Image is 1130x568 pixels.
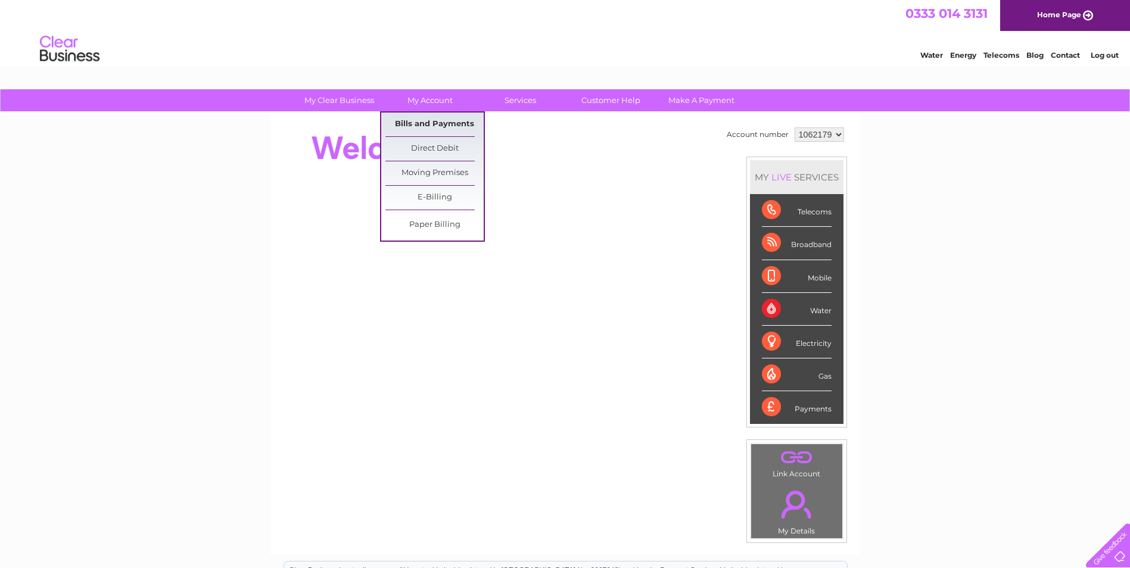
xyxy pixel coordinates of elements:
[290,89,388,111] a: My Clear Business
[751,480,843,539] td: My Details
[751,444,843,481] td: Link Account
[762,227,832,260] div: Broadband
[762,194,832,227] div: Telecoms
[385,113,484,136] a: Bills and Payments
[762,260,832,293] div: Mobile
[385,213,484,237] a: Paper Billing
[754,447,839,468] a: .
[762,293,832,326] div: Water
[1091,51,1119,60] a: Log out
[562,89,660,111] a: Customer Help
[385,161,484,185] a: Moving Premises
[471,89,569,111] a: Services
[1051,51,1080,60] a: Contact
[905,6,988,21] a: 0333 014 3131
[754,483,839,525] a: .
[983,51,1019,60] a: Telecoms
[385,186,484,210] a: E-Billing
[1026,51,1044,60] a: Blog
[920,51,943,60] a: Water
[762,358,832,391] div: Gas
[762,391,832,423] div: Payments
[762,326,832,358] div: Electricity
[652,89,751,111] a: Make A Payment
[284,7,847,58] div: Clear Business is a trading name of Verastar Limited (registered in [GEOGRAPHIC_DATA] No. 3667643...
[724,124,792,145] td: Account number
[750,160,843,194] div: MY SERVICES
[769,171,794,183] div: LIVE
[950,51,976,60] a: Energy
[385,137,484,161] a: Direct Debit
[39,31,100,67] img: logo.png
[381,89,479,111] a: My Account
